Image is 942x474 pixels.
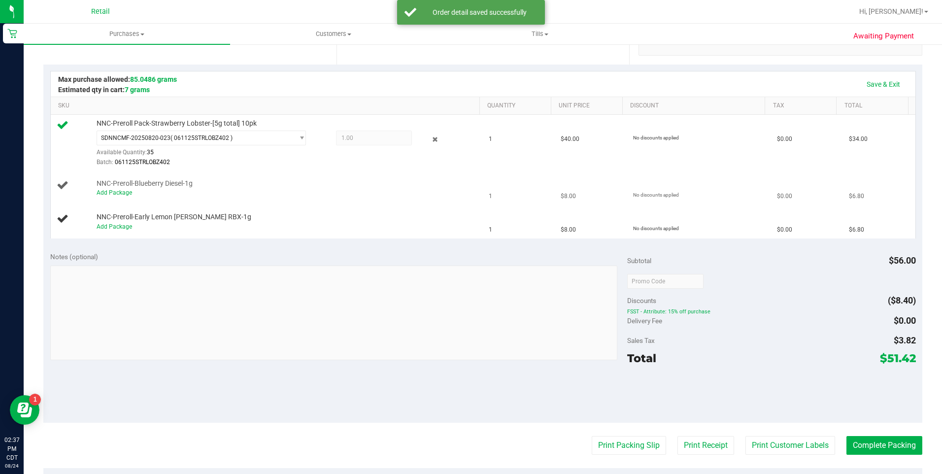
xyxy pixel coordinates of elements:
span: NNC-Preroll-Blueberry Diesel-1g [97,179,193,188]
span: 1 [489,225,492,235]
span: No discounts applied [633,226,679,231]
span: $0.00 [777,192,792,201]
span: ( 061125STRLOBZ402 ) [170,135,233,141]
span: $0.00 [777,225,792,235]
span: Sales Tax [627,337,655,344]
span: No discounts applied [633,135,679,140]
span: Customers [231,30,436,38]
span: NNC-Preroll-Early Lemon [PERSON_NAME] RBX-1g [97,212,251,222]
span: 1 [489,135,492,144]
span: $3.82 [894,335,916,345]
span: $40.00 [561,135,579,144]
div: Order detail saved successfully [422,7,538,17]
span: $6.80 [849,225,864,235]
inline-svg: Retail [7,29,17,38]
a: Discount [630,102,761,110]
span: $0.00 [894,315,916,326]
span: Total [627,351,656,365]
span: $8.00 [561,192,576,201]
span: $34.00 [849,135,868,144]
p: 08/24 [4,462,19,470]
span: $8.00 [561,225,576,235]
a: Total [844,102,904,110]
button: Print Customer Labels [745,436,835,455]
span: Batch: [97,159,113,166]
span: Notes (optional) [50,253,98,261]
iframe: Resource center unread badge [29,394,41,406]
a: Quantity [487,102,547,110]
span: $51.42 [880,351,916,365]
span: Max purchase allowed: [58,75,177,83]
button: Complete Packing [846,436,922,455]
button: Print Packing Slip [592,436,666,455]
a: Customers [230,24,437,44]
span: NNC-Preroll Pack-Strawberry Lobster-[5g total] 10pk [97,119,257,128]
span: $6.80 [849,192,864,201]
span: $56.00 [889,255,916,266]
span: Purchases [24,30,230,38]
span: $0.00 [777,135,792,144]
span: ($8.40) [888,295,916,305]
div: Available Quantity: [97,145,317,165]
a: Unit Price [559,102,618,110]
a: Purchases [24,24,230,44]
span: 85.0486 grams [130,75,177,83]
span: FSST - Attribute: 15% off purchase [627,308,916,315]
iframe: Resource center [10,395,39,425]
span: Tills [437,30,643,38]
span: 1 [489,192,492,201]
a: SKU [58,102,475,110]
span: 35 [147,149,154,156]
a: Add Package [97,189,132,196]
span: 061125STRLOBZ402 [115,159,170,166]
span: Delivery Fee [627,317,662,325]
span: Awaiting Payment [853,31,914,42]
span: Retail [91,7,110,16]
span: No discounts applied [633,192,679,198]
span: 7 grams [125,86,150,94]
a: Add Package [97,223,132,230]
input: Promo Code [627,274,704,289]
span: SDNNCMF-20250820-023 [101,135,170,141]
a: Tax [773,102,833,110]
p: 02:37 PM CDT [4,436,19,462]
button: Print Receipt [677,436,734,455]
span: Discounts [627,292,656,309]
span: Hi, [PERSON_NAME]! [859,7,923,15]
span: select [293,131,305,145]
a: Save & Exit [860,76,907,93]
span: Subtotal [627,257,651,265]
a: Tills [437,24,643,44]
span: Estimated qty in cart: [58,86,150,94]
